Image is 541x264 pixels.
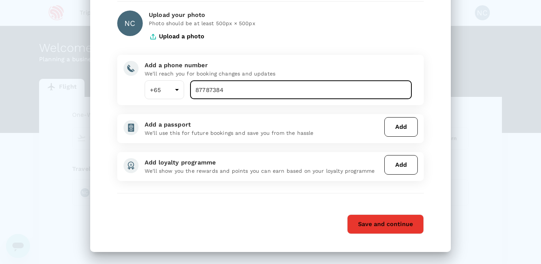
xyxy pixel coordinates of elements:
input: Your phone number [190,80,412,99]
div: Upload your photo [149,11,424,20]
img: add-phone-number [123,61,139,76]
p: We'll reach you for booking changes and updates [145,70,412,77]
p: Photo should be at least 500px × 500px [149,20,424,27]
button: Add [384,155,418,175]
div: NC [117,11,143,36]
img: add-passport [123,120,139,135]
div: Add loyalty programme [145,158,381,167]
button: Save and continue [347,214,424,234]
div: +65 [145,80,184,99]
p: We'll use this for future bookings and save you from the hassle [145,129,381,137]
div: Add a passport [145,120,381,129]
button: Upload a photo [149,27,204,46]
img: add-loyalty [123,158,139,173]
p: We'll show you the rewards and points you can earn based on your loyalty programme [145,167,381,175]
div: Add a phone number [145,61,412,70]
span: +65 [150,86,161,94]
button: Add [384,117,418,137]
